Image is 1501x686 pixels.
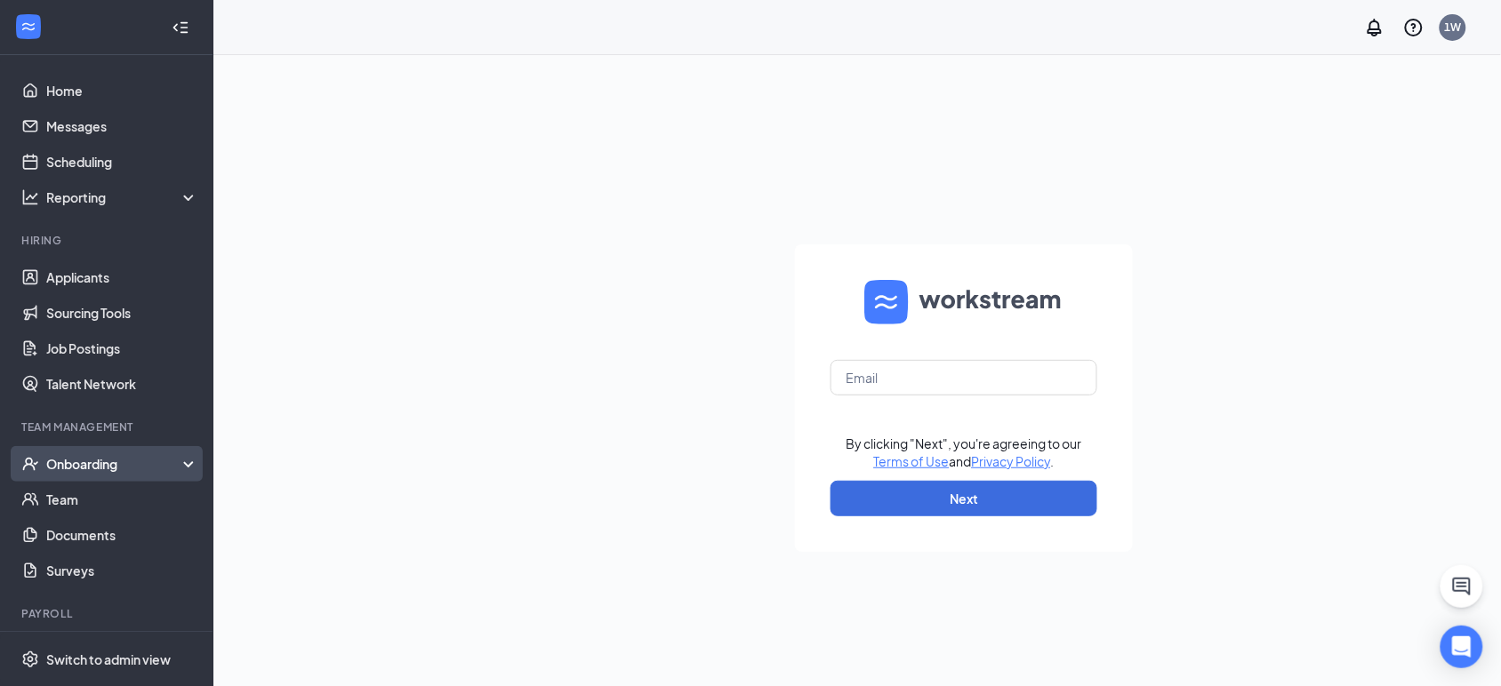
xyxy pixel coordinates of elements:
[46,259,198,295] a: Applicants
[46,108,198,144] a: Messages
[172,19,189,36] svg: Collapse
[831,360,1097,395] input: Email
[864,280,1064,324] img: WS logo and Workstream text
[1441,565,1483,608] button: ChatActive
[831,481,1097,516] button: Next
[46,188,199,206] div: Reporting
[21,650,39,668] svg: Settings
[21,419,195,435] div: Team Management
[46,650,171,668] div: Switch to admin view
[20,18,37,36] svg: WorkstreamLogo
[46,482,198,517] a: Team
[46,73,198,108] a: Home
[1403,17,1425,38] svg: QuestionInfo
[46,517,198,553] a: Documents
[21,455,39,473] svg: UserCheck
[21,606,195,621] div: Payroll
[46,144,198,179] a: Scheduling
[1445,20,1462,35] div: 1W
[847,435,1082,470] div: By clicking "Next", you're agreeing to our and .
[46,553,198,588] a: Surveys
[46,331,198,366] a: Job Postings
[874,453,950,469] a: Terms of Use
[972,453,1051,469] a: Privacy Policy
[46,295,198,331] a: Sourcing Tools
[1451,576,1473,597] svg: ChatActive
[1364,17,1385,38] svg: Notifications
[1441,626,1483,668] div: Open Intercom Messenger
[46,366,198,402] a: Talent Network
[21,233,195,248] div: Hiring
[46,455,183,473] div: Onboarding
[21,188,39,206] svg: Analysis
